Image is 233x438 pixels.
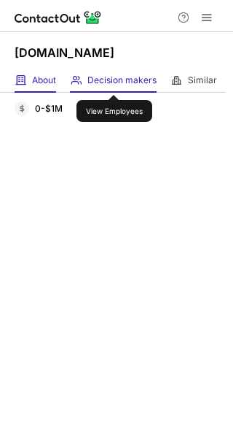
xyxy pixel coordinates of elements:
[188,74,217,86] span: Similar
[15,9,102,26] img: ContactOut v5.3.10
[35,103,218,116] div: 0-$1M
[32,74,56,86] span: About
[15,44,114,61] h1: [DOMAIN_NAME]
[87,74,157,86] span: Decision makers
